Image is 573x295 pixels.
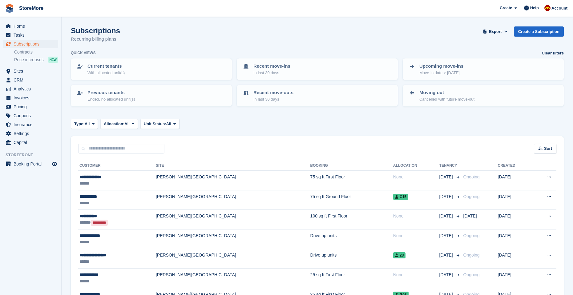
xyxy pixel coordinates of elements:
a: Upcoming move-ins Move-in date > [DATE] [403,59,563,79]
span: 23 [393,252,406,258]
span: [DATE] [439,252,454,258]
p: Cancelled with future move-out [419,96,474,102]
button: Unit Status: All [140,119,180,129]
span: Subscriptions [14,40,50,48]
span: All [85,121,90,127]
a: StoreMore [17,3,46,13]
p: Moving out [419,89,474,96]
td: [DATE] [498,171,532,190]
img: Store More Team [544,5,551,11]
a: Create a Subscription [514,26,564,37]
a: Current tenants With allocated unit(s) [71,59,231,79]
span: [DATE] [439,272,454,278]
div: None [393,272,439,278]
a: menu [3,85,58,93]
td: [DATE] [498,190,532,210]
span: Booking Portal [14,160,50,168]
p: Upcoming move-ins [419,63,463,70]
span: [DATE] [463,213,477,218]
span: Analytics [14,85,50,93]
p: In last 30 days [253,96,293,102]
span: Pricing [14,102,50,111]
td: 100 sq ft First Floor [310,210,393,229]
span: Help [530,5,539,11]
span: Type: [74,121,85,127]
a: menu [3,120,58,129]
th: Site [156,161,310,171]
span: Unit Status: [144,121,166,127]
span: Storefront [6,152,61,158]
a: menu [3,76,58,84]
p: With allocated unit(s) [87,70,125,76]
span: All [166,121,171,127]
p: Recurring billing plans [71,36,120,43]
p: Current tenants [87,63,125,70]
td: [DATE] [498,249,532,269]
span: Capital [14,138,50,147]
span: [DATE] [439,174,454,180]
a: menu [3,138,58,147]
th: Customer [78,161,156,171]
td: [DATE] [498,269,532,288]
td: [PERSON_NAME][GEOGRAPHIC_DATA] [156,229,310,249]
a: Moving out Cancelled with future move-out [403,86,563,106]
button: Allocation: All [100,119,138,129]
span: Settings [14,129,50,138]
a: menu [3,40,58,48]
span: Ongoing [463,253,480,257]
th: Tenancy [439,161,461,171]
span: All [124,121,130,127]
td: [PERSON_NAME][GEOGRAPHIC_DATA] [156,171,310,190]
span: Allocation: [104,121,124,127]
span: [DATE] [439,193,454,200]
div: None [393,174,439,180]
p: Ended, no allocated unit(s) [87,96,135,102]
a: Contracts [14,49,58,55]
button: Type: All [71,119,98,129]
th: Booking [310,161,393,171]
span: Sort [544,146,552,152]
span: Coupons [14,111,50,120]
a: menu [3,94,58,102]
h1: Subscriptions [71,26,120,35]
a: menu [3,31,58,39]
span: Export [489,29,502,35]
th: Allocation [393,161,439,171]
div: NEW [48,57,58,63]
p: Recent move-outs [253,89,293,96]
a: menu [3,160,58,168]
td: Drive up units [310,229,393,249]
a: menu [3,129,58,138]
div: None [393,233,439,239]
td: [PERSON_NAME][GEOGRAPHIC_DATA] [156,190,310,210]
span: Home [14,22,50,30]
a: menu [3,111,58,120]
td: [PERSON_NAME][GEOGRAPHIC_DATA] [156,269,310,288]
a: menu [3,102,58,111]
span: Ongoing [463,174,480,179]
button: Export [482,26,509,37]
h6: Quick views [71,50,96,56]
img: stora-icon-8386f47178a22dfd0bd8f6a31ec36ba5ce8667c1dd55bd0f319d3a0aa187defe.svg [5,4,14,13]
td: [PERSON_NAME][GEOGRAPHIC_DATA] [156,210,310,229]
td: [PERSON_NAME][GEOGRAPHIC_DATA] [156,249,310,269]
span: Ongoing [463,233,480,238]
a: menu [3,22,58,30]
a: Preview store [51,160,58,168]
span: Invoices [14,94,50,102]
td: 75 sq ft Ground Floor [310,190,393,210]
td: [DATE] [498,210,532,229]
span: Sites [14,67,50,75]
td: 75 sq ft First Floor [310,171,393,190]
a: Previous tenants Ended, no allocated unit(s) [71,86,231,106]
span: Tasks [14,31,50,39]
span: Ongoing [463,272,480,277]
span: Account [551,5,567,11]
a: menu [3,67,58,75]
span: Ongoing [463,194,480,199]
span: Insurance [14,120,50,129]
span: CRM [14,76,50,84]
span: Create [500,5,512,11]
p: Recent move-ins [253,63,290,70]
div: None [393,213,439,219]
